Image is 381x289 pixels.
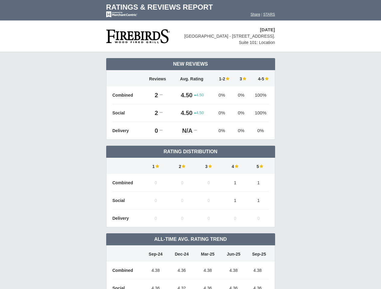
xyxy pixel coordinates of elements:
span: [DATE] [260,27,275,32]
td: 4.38 [195,262,221,279]
td: 0% [233,86,249,104]
img: star-full-15.png [155,164,159,168]
img: mc-powered-by-logo-white-103.png [106,11,137,17]
td: 1 [248,192,268,210]
td: 2 [169,158,195,174]
td: 3 [195,158,222,174]
img: star-full-15.png [264,76,269,81]
span: 0 [208,198,210,203]
a: STARS [263,12,275,17]
td: 2 [143,86,160,104]
img: star-full-15.png [242,76,246,81]
img: star-full-15.png [225,76,230,81]
td: 100% [249,86,268,104]
td: 1 [248,174,268,192]
td: 5 [248,158,268,174]
span: 0 [154,180,157,185]
td: Combined [113,262,143,279]
td: Rating Distribution [106,146,275,158]
td: N/A [173,122,194,140]
span: 0 [181,216,183,221]
td: 1-2 [211,70,233,86]
td: Avg. Rating [173,70,211,86]
td: Reviews [143,70,173,86]
td: 0% [233,104,249,122]
td: 0% [233,122,249,140]
span: 0 [257,216,260,221]
span: 0 [181,180,183,185]
img: star-full-15.png [234,164,239,168]
td: New Reviews [106,58,275,70]
span: 4.50 [194,92,204,98]
span: 0 [234,216,237,221]
td: 3 [233,70,249,86]
td: 4.36 [169,262,195,279]
a: Share [251,12,260,17]
td: 0% [249,122,268,140]
td: Mar-25 [195,245,221,262]
td: 4.38 [246,262,269,279]
td: 1 [143,158,169,174]
td: Jun-25 [221,245,246,262]
td: Dec-24 [169,245,195,262]
td: 1 [222,174,249,192]
span: 0 [154,198,157,203]
img: star-full-15.png [259,164,263,168]
td: 0% [211,122,233,140]
td: All-Time Avg. Rating Trend [106,233,275,245]
span: 4.50 [194,110,204,116]
td: Combined [113,174,143,192]
td: 1 [222,192,249,210]
td: Delivery [113,210,143,227]
td: 4.38 [221,262,246,279]
span: 0 [154,216,157,221]
td: 100% [249,104,268,122]
td: 4-5 [249,70,268,86]
span: [GEOGRAPHIC_DATA] - [STREET_ADDRESS]. Suite 101: Location [184,34,275,45]
td: 4.38 [143,262,169,279]
td: 2 [143,104,160,122]
td: 0 [143,122,160,140]
td: 4 [222,158,249,174]
span: 0 [181,198,183,203]
td: Social [113,192,143,210]
td: 0% [211,104,233,122]
td: Delivery [113,122,143,140]
img: star-full-15.png [208,164,212,168]
span: 0 [208,180,210,185]
td: 4.50 [173,104,194,122]
td: Combined [113,86,143,104]
td: 0% [211,86,233,104]
span: 0 [208,216,210,221]
img: stars-firebirds-restaurants-logo-50.png [106,29,170,43]
td: Sep-25 [246,245,269,262]
img: star-full-15.png [181,164,186,168]
span: | [261,12,262,17]
td: Social [113,104,143,122]
td: Sep-24 [143,245,169,262]
td: 4.50 [173,86,194,104]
